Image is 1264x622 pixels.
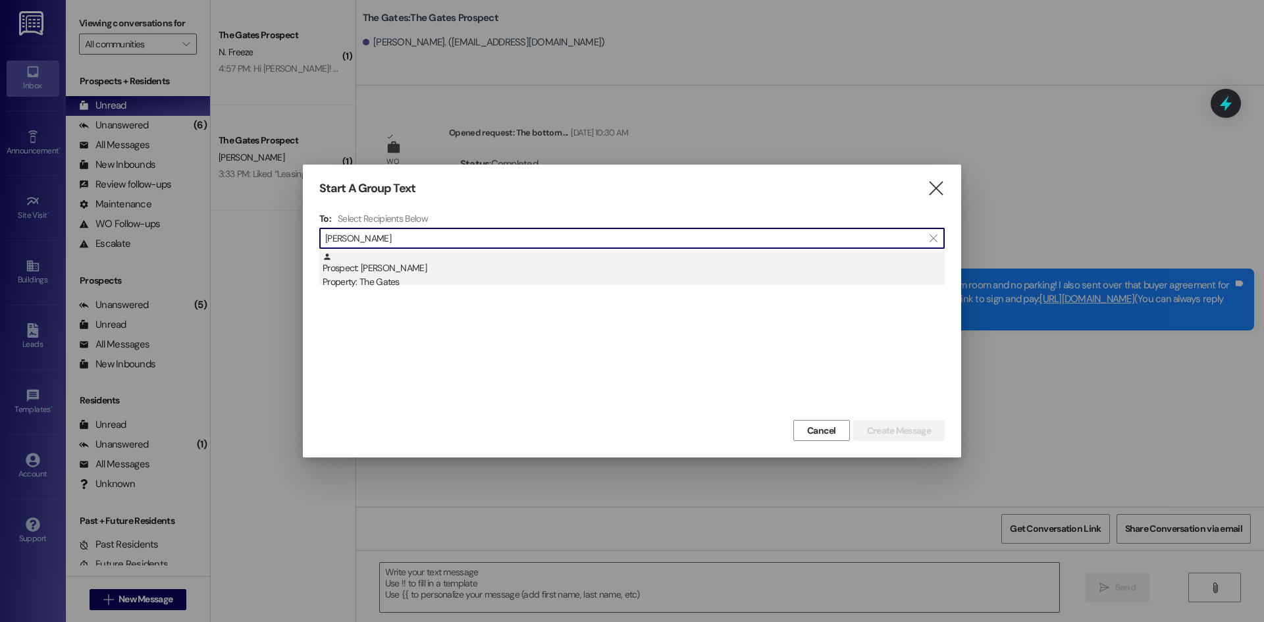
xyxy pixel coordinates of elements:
span: Cancel [807,424,836,438]
button: Clear text [923,228,944,248]
i:  [930,233,937,244]
button: Create Message [853,420,945,441]
h3: Start A Group Text [319,181,415,196]
span: Create Message [867,424,931,438]
h4: Select Recipients Below [338,213,428,224]
div: Prospect: [PERSON_NAME] [323,252,945,290]
h3: To: [319,213,331,224]
div: Prospect: [PERSON_NAME]Property: The Gates [319,252,945,285]
input: Search for any contact or apartment [325,229,923,247]
div: Property: The Gates [323,275,945,289]
i:  [927,182,945,195]
button: Cancel [793,420,850,441]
